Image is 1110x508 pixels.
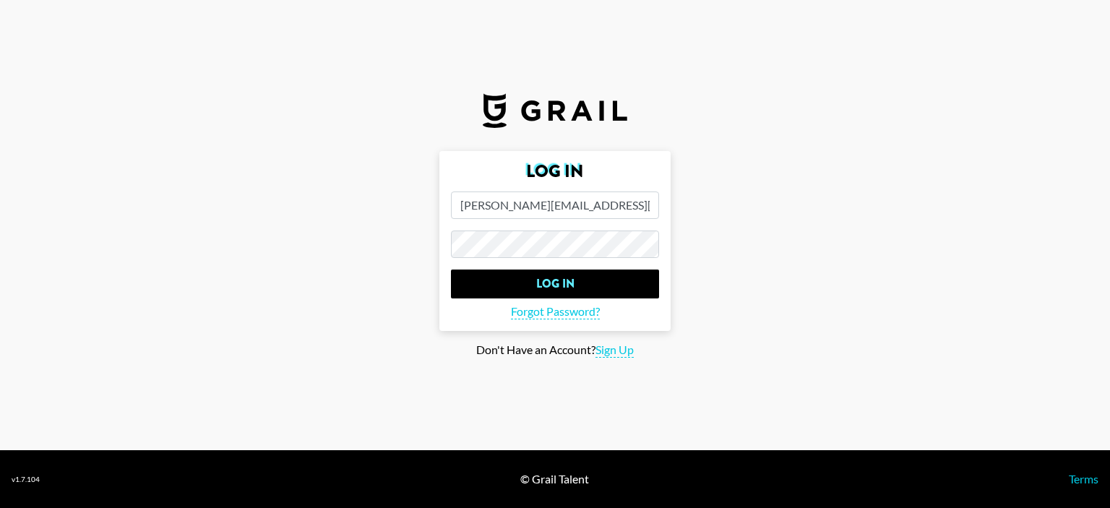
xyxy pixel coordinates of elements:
[511,304,600,319] span: Forgot Password?
[451,163,659,180] h2: Log In
[451,191,659,219] input: Email
[483,93,627,128] img: Grail Talent Logo
[520,472,589,486] div: © Grail Talent
[12,343,1098,358] div: Don't Have an Account?
[1069,472,1098,486] a: Terms
[595,343,634,358] span: Sign Up
[451,270,659,298] input: Log In
[12,475,40,484] div: v 1.7.104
